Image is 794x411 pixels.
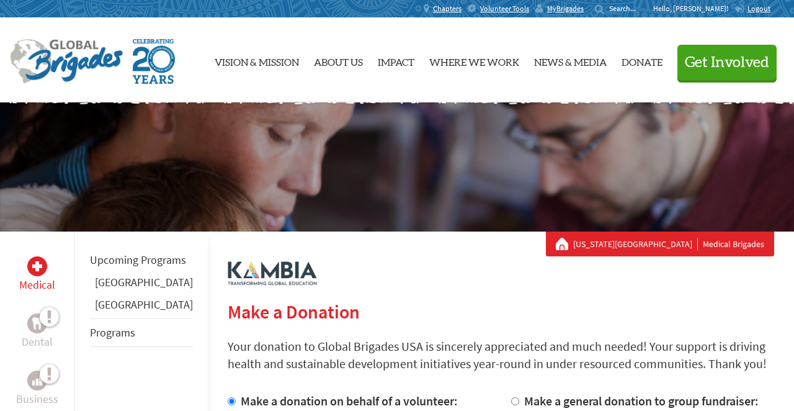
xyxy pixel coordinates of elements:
a: BusinessBusiness [16,371,58,408]
span: Chapters [433,4,462,14]
a: [US_STATE][GEOGRAPHIC_DATA] [573,238,698,250]
a: Where We Work [429,28,519,93]
span: Volunteer Tools [480,4,529,14]
div: Medical [27,256,47,276]
p: Hello, [PERSON_NAME]! [653,4,734,14]
button: Get Involved [677,45,777,80]
li: Programs [90,318,193,347]
span: Get Involved [685,55,769,70]
a: [GEOGRAPHIC_DATA] [95,297,193,312]
img: Business [32,376,42,386]
a: Vision & Mission [215,28,299,93]
div: Business [27,371,47,391]
img: Global Brigades Celebrating 20 Years [133,39,175,84]
a: News & Media [534,28,607,93]
p: Your donation to Global Brigades USA is sincerely appreciated and much needed! Your support is dr... [228,338,774,373]
a: Upcoming Programs [90,253,186,267]
h2: Make a Donation [228,300,774,323]
img: logo-kambia.png [228,261,317,286]
a: MedicalMedical [19,256,55,294]
p: Dental [22,333,53,351]
input: Search... [609,4,645,13]
span: MyBrigades [547,4,584,14]
div: Medical Brigades [556,238,764,250]
img: Dental [32,317,42,329]
a: Donate [622,28,662,93]
a: About Us [314,28,363,93]
li: Belize [90,274,193,296]
div: Dental [27,314,47,333]
img: Medical [32,261,42,271]
a: Programs [90,325,135,340]
label: Make a donation on behalf of a volunteer: [241,393,458,409]
p: Business [16,391,58,408]
p: Medical [19,276,55,294]
a: Logout [734,4,770,14]
a: [GEOGRAPHIC_DATA] [95,275,193,289]
img: Global Brigades Logo [10,39,123,84]
a: DentalDental [22,314,53,351]
li: Panama [90,296,193,318]
span: Logout [747,4,770,13]
label: Make a general donation to group fundraiser: [524,393,759,409]
a: Impact [378,28,414,93]
li: Upcoming Programs [90,246,193,274]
